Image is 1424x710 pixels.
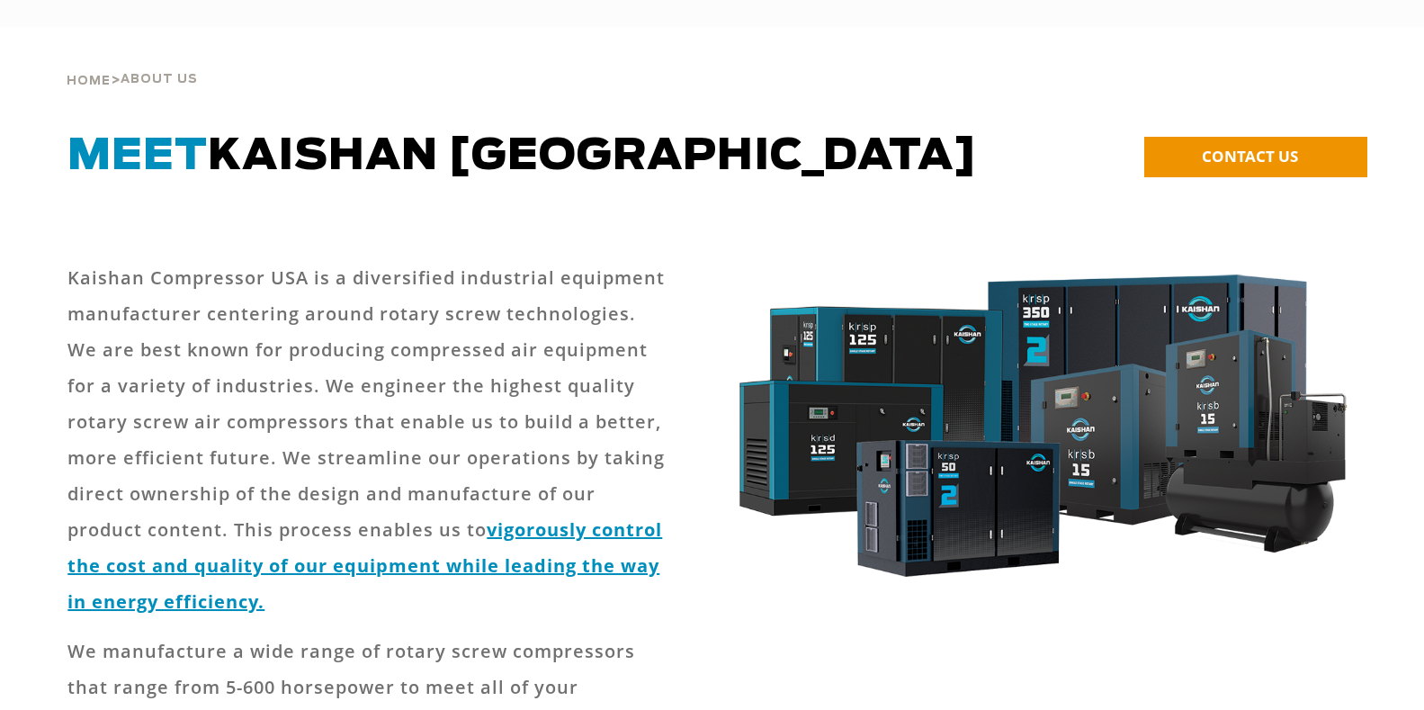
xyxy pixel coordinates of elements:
[67,76,111,87] span: Home
[1144,137,1367,177] a: CONTACT US
[67,27,198,95] div: >
[67,72,111,88] a: Home
[723,260,1357,603] img: krsb
[67,135,208,178] span: Meet
[1202,146,1298,166] span: CONTACT US
[121,74,198,85] span: About Us
[67,517,662,614] a: vigorously control the cost and quality of our equipment while leading the way in energy efficiency.
[67,135,978,178] span: Kaishan [GEOGRAPHIC_DATA]
[67,260,665,620] p: Kaishan Compressor USA is a diversified industrial equipment manufacturer centering around rotary...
